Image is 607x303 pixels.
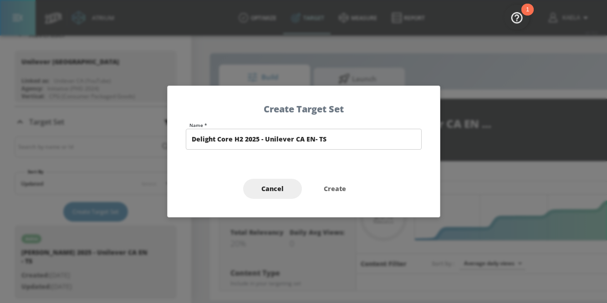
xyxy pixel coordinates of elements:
h5: Create Target Set [186,104,422,114]
span: Cancel [261,183,284,195]
button: Open Resource Center, 1 new notification [504,5,530,30]
label: Name * [189,123,422,127]
button: Cancel [243,179,302,199]
div: 1 [526,10,529,21]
